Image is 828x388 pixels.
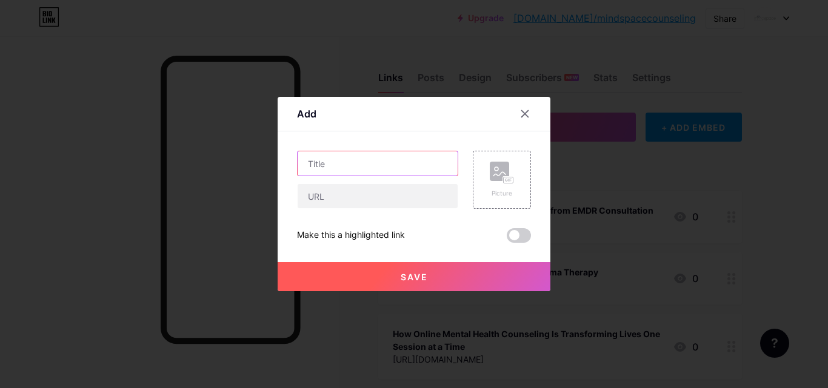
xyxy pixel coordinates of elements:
input: Title [298,151,458,176]
div: Add [297,107,316,121]
span: Save [401,272,428,282]
input: URL [298,184,458,208]
div: Picture [490,189,514,198]
button: Save [278,262,550,291]
div: Make this a highlighted link [297,228,405,243]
